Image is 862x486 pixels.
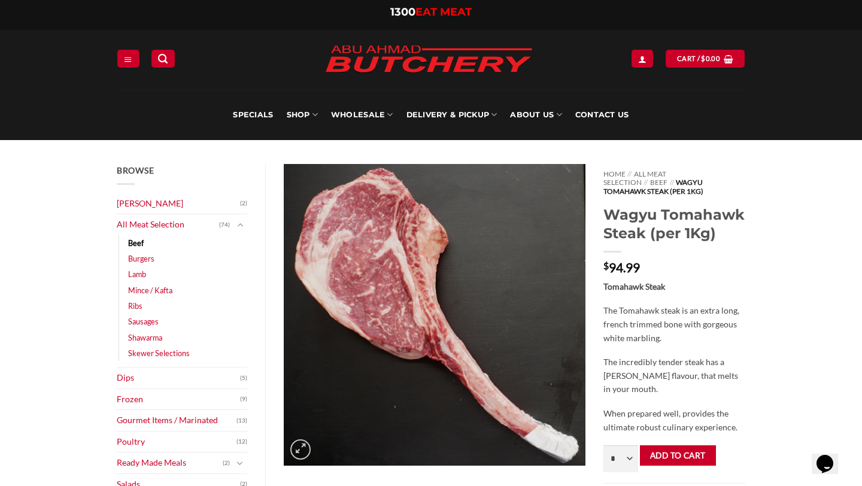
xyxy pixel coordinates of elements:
[117,165,154,175] span: Browse
[670,178,674,187] span: //
[236,433,247,451] span: (12)
[290,439,311,460] a: Zoom
[151,50,174,67] a: Search
[644,178,648,187] span: //
[415,5,472,19] span: EAT MEAT
[627,169,632,178] span: //
[128,235,144,251] a: Beef
[117,367,240,388] a: Dips
[603,261,609,271] span: $
[128,314,159,329] a: Sausages
[117,410,236,431] a: Gourmet Items / Marinated
[117,389,240,410] a: Frozen
[236,412,247,430] span: (13)
[233,218,247,232] button: Toggle
[666,50,745,67] a: View cart
[701,53,705,64] span: $
[117,214,219,235] a: All Meat Selection
[632,50,653,67] a: Login
[233,457,247,470] button: Toggle
[240,390,247,408] span: (9)
[650,178,667,187] a: Beef
[128,345,190,361] a: Skewer Selections
[287,90,318,140] a: SHOP
[128,283,172,298] a: Mince / Kafta
[406,90,497,140] a: Delivery & Pickup
[240,369,247,387] span: (5)
[390,5,415,19] span: 1300
[603,169,626,178] a: Home
[331,90,393,140] a: Wholesale
[677,53,720,64] span: Cart /
[284,164,585,466] img: Wagyu Tomahawk Steak (per 1Kg)
[575,90,629,140] a: Contact Us
[701,54,720,62] bdi: 0.00
[223,454,230,472] span: (2)
[603,260,640,275] bdi: 94.99
[117,50,139,67] a: Menu
[603,407,745,434] p: When prepared well, provides the ultimate robust culinary experience.
[117,432,236,452] a: Poultry
[219,216,230,234] span: (74)
[603,356,745,396] p: The incredibly tender steak has a [PERSON_NAME] flavour, that melts in your mouth.
[603,304,745,345] p: The Tomahawk steak is an extra long, french trimmed bone with gorgeous white marbling.
[812,438,850,474] iframe: chat widget
[315,37,542,83] img: Abu Ahmad Butchery
[128,251,154,266] a: Burgers
[117,193,240,214] a: [PERSON_NAME]
[233,90,273,140] a: Specials
[117,452,223,473] a: Ready Made Meals
[390,5,472,19] a: 1300EAT MEAT
[603,281,665,291] strong: Tomahawk Steak
[640,445,716,466] button: Add to cart
[603,169,666,187] a: All Meat Selection
[128,298,142,314] a: Ribs
[240,195,247,212] span: (2)
[128,330,162,345] a: Shawarma
[603,178,703,195] span: Wagyu Tomahawk Steak (per 1Kg)
[603,205,745,242] h1: Wagyu Tomahawk Steak (per 1Kg)
[510,90,561,140] a: About Us
[128,266,146,282] a: Lamb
